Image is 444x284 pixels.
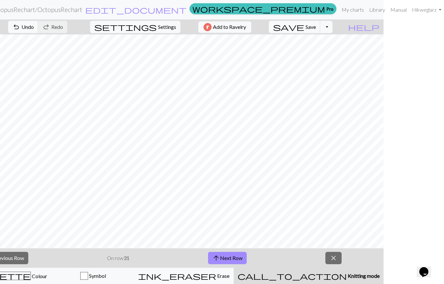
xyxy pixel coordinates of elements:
[198,21,251,33] button: Add to Ravelry
[330,253,337,263] span: close
[417,258,437,278] iframe: chat widget
[208,252,247,264] button: Next Row
[269,21,320,33] button: Save
[409,3,444,16] a: Hikweglarz
[21,24,34,30] span: Undo
[367,3,388,16] a: Library
[107,254,129,262] p: On row
[306,24,316,30] span: Save
[124,255,129,261] strong: 31
[88,273,106,279] span: Symbol
[203,23,212,31] img: Ravelry
[85,5,187,14] span: edit_document
[273,22,304,31] span: save
[12,22,20,31] span: undo
[348,22,379,31] span: help
[192,4,325,13] span: workspace_premium
[234,268,384,284] button: Knitting mode
[8,21,38,33] button: Undo
[347,273,380,279] span: Knitting mode
[216,273,229,279] span: Erase
[90,21,180,33] button: SettingsSettings
[339,3,367,16] a: My charts
[212,253,220,263] span: arrow_upward
[94,22,157,31] span: settings
[52,268,134,284] button: Symbol
[134,268,234,284] button: Erase
[238,271,347,280] span: call_to_action
[388,3,409,16] a: Manual
[158,23,176,31] span: Settings
[189,3,336,14] a: Pro
[213,23,246,31] span: Add to Ravelry
[138,271,216,280] span: ink_eraser
[94,23,157,31] i: Settings
[31,273,47,279] span: Colour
